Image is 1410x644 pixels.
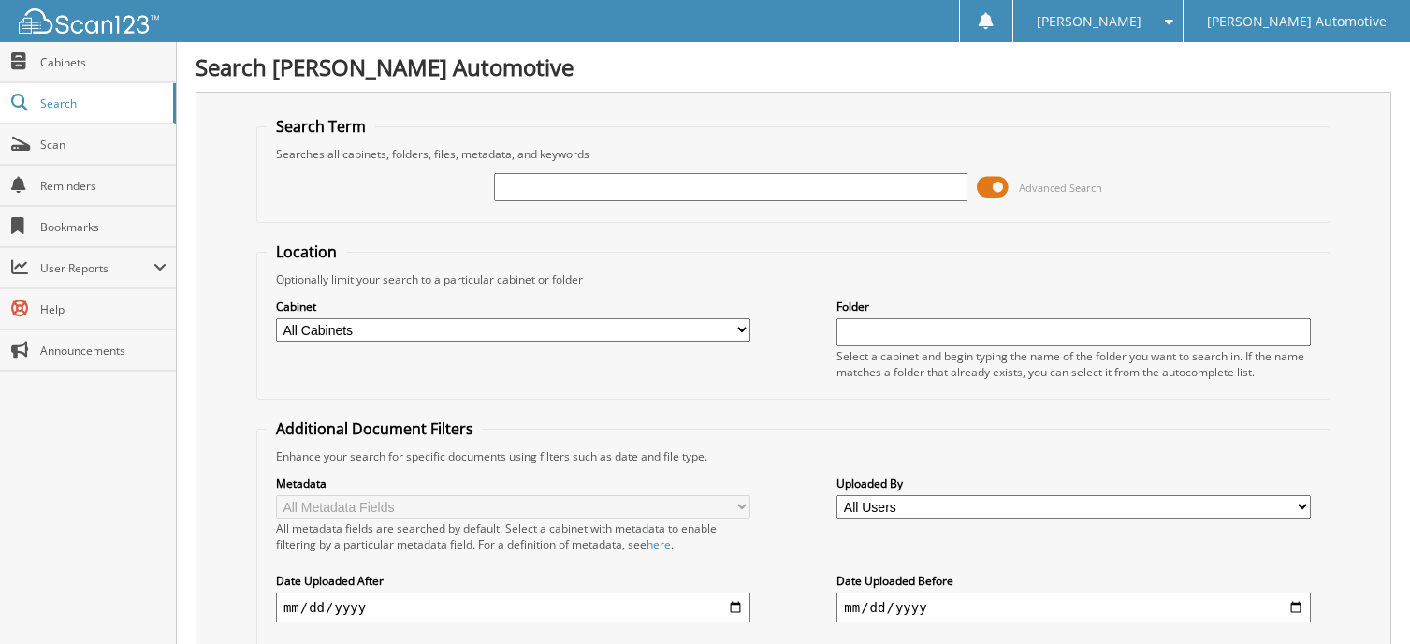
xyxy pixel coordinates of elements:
[836,593,1311,622] input: end
[647,536,671,552] a: here
[267,418,483,439] legend: Additional Document Filters
[40,343,167,359] span: Announcements
[276,573,750,589] label: Date Uploaded After
[1019,181,1102,195] span: Advanced Search
[40,178,167,194] span: Reminders
[19,8,159,34] img: scan123-logo-white.svg
[267,271,1320,287] div: Optionally limit your search to a particular cabinet or folder
[836,573,1311,589] label: Date Uploaded Before
[836,299,1311,315] label: Folder
[836,476,1311,491] label: Uploaded By
[276,520,750,552] div: All metadata fields are searched by default. Select a cabinet with metadata to enable filtering b...
[40,95,164,111] span: Search
[40,260,153,276] span: User Reports
[1207,16,1387,27] span: [PERSON_NAME] Automotive
[196,51,1391,82] h1: Search [PERSON_NAME] Automotive
[40,219,167,235] span: Bookmarks
[276,593,750,622] input: start
[40,301,167,317] span: Help
[267,146,1320,162] div: Searches all cabinets, folders, files, metadata, and keywords
[267,241,346,262] legend: Location
[836,348,1311,380] div: Select a cabinet and begin typing the name of the folder you want to search in. If the name match...
[1037,16,1141,27] span: [PERSON_NAME]
[40,54,167,70] span: Cabinets
[276,299,750,315] label: Cabinet
[276,476,750,491] label: Metadata
[267,448,1320,464] div: Enhance your search for specific documents using filters such as date and file type.
[40,137,167,153] span: Scan
[267,116,375,137] legend: Search Term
